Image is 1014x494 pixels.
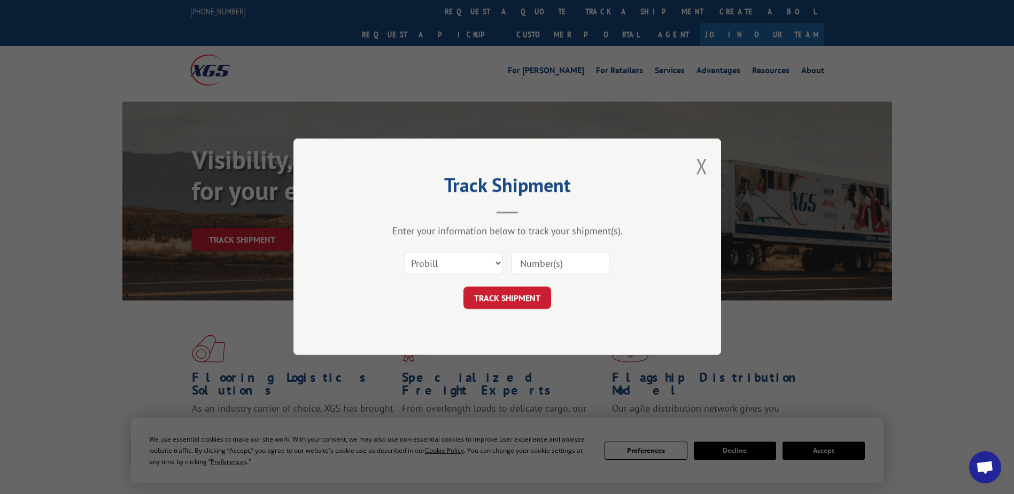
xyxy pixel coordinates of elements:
button: Close modal [696,152,708,180]
input: Number(s) [511,252,609,275]
div: Enter your information below to track your shipment(s). [347,225,668,237]
button: TRACK SHIPMENT [463,287,551,310]
h2: Track Shipment [347,177,668,198]
div: Open chat [969,451,1001,483]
